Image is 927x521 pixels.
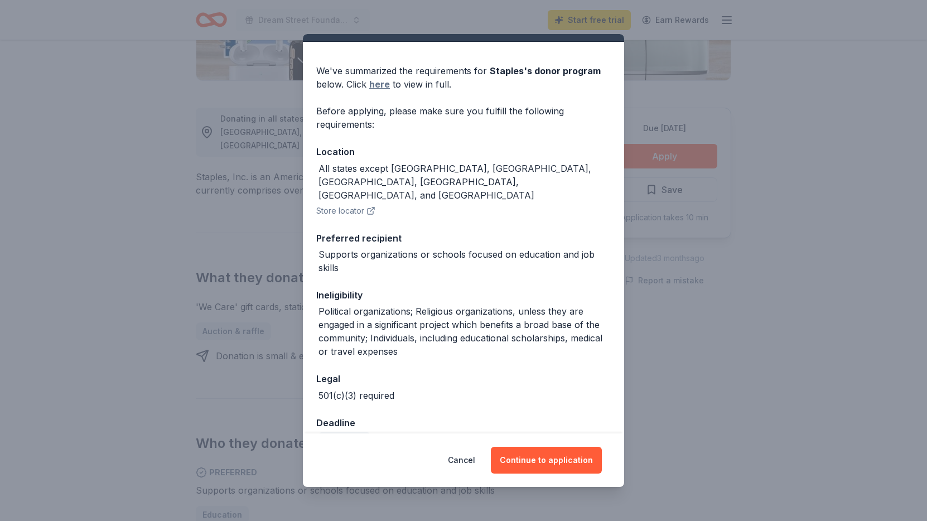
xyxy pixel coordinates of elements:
[316,231,611,245] div: Preferred recipient
[316,288,611,302] div: Ineligibility
[318,305,611,358] div: Political organizations; Religious organizations, unless they are engaged in a significant projec...
[318,389,394,402] div: 501(c)(3) required
[316,144,611,159] div: Location
[318,162,611,202] div: All states except [GEOGRAPHIC_DATA], [GEOGRAPHIC_DATA], [GEOGRAPHIC_DATA], [GEOGRAPHIC_DATA], [GE...
[316,416,611,430] div: Deadline
[318,248,611,274] div: Supports organizations or schools focused on education and job skills
[448,447,475,474] button: Cancel
[316,372,611,386] div: Legal
[316,64,611,91] div: We've summarized the requirements for below. Click to view in full.
[491,447,602,474] button: Continue to application
[316,104,611,131] div: Before applying, please make sure you fulfill the following requirements:
[316,204,375,218] button: Store locator
[318,432,370,448] div: Due [DATE]
[490,65,601,76] span: Staples 's donor program
[369,78,390,91] a: here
